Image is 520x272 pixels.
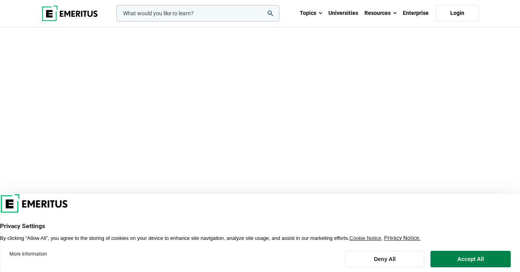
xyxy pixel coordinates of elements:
[116,32,404,189] iframe: YouTube video player
[116,5,279,22] input: woocommerce-product-search-field-0
[436,5,479,22] a: Login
